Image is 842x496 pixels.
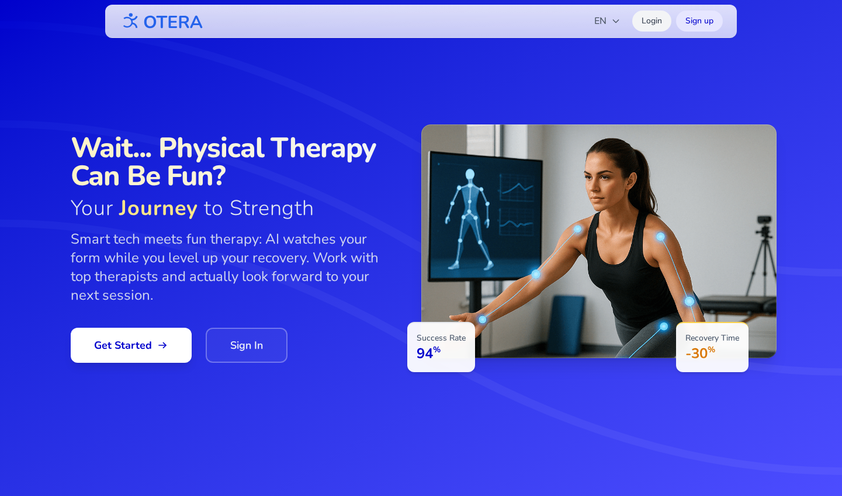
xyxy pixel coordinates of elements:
[417,332,466,344] p: Success Rate
[594,14,621,28] span: EN
[417,344,466,363] p: 94
[94,337,168,353] span: Get Started
[71,328,192,363] a: Get Started
[71,134,398,190] span: Wait... Physical Therapy Can Be Fun?
[71,197,398,220] span: Your to Strength
[71,230,398,304] p: Smart tech meets fun therapy: AI watches your form while you level up your recovery. Work with to...
[119,8,203,34] img: OTERA logo
[119,194,198,223] span: Journey
[587,9,628,33] button: EN
[632,11,671,32] a: Login
[676,11,723,32] a: Sign up
[206,328,287,363] a: Sign In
